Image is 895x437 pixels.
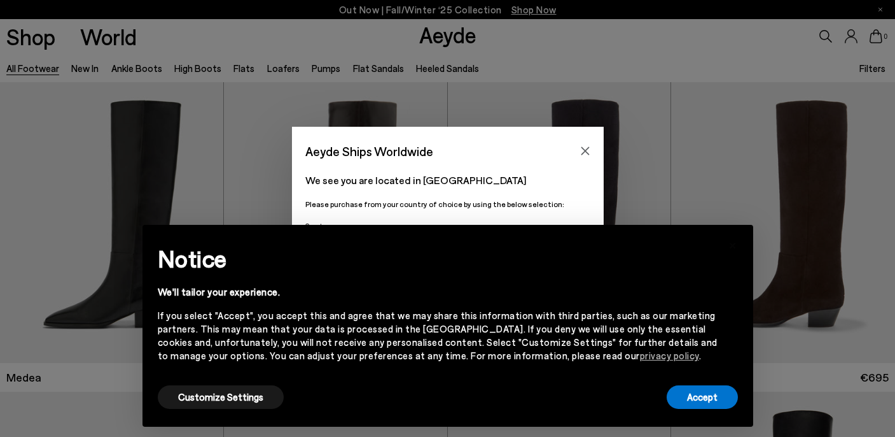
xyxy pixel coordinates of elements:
button: Customize Settings [158,385,284,409]
button: Close this notice [718,229,748,259]
div: We'll tailor your experience. [158,285,718,299]
button: Close [576,141,595,161]
a: privacy policy [640,350,699,361]
span: × [728,234,737,253]
p: We see you are located in [GEOGRAPHIC_DATA] [305,173,590,188]
div: If you select "Accept", you accept this and agree that we may share this information with third p... [158,309,718,362]
h2: Notice [158,242,718,275]
span: Aeyde Ships Worldwide [305,140,433,162]
p: Please purchase from your country of choice by using the below selection: [305,198,590,210]
button: Accept [667,385,738,409]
